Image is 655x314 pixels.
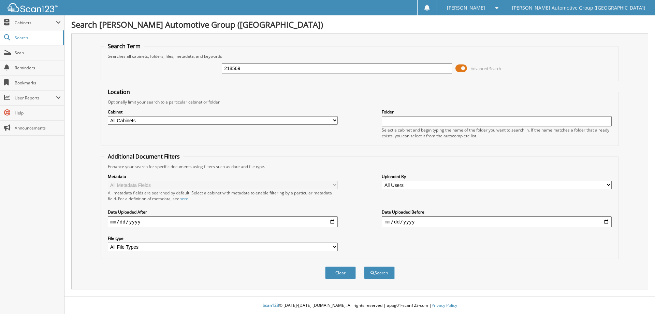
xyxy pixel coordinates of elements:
[15,110,61,116] span: Help
[64,297,655,314] div: © [DATE]-[DATE] [DOMAIN_NAME]. All rights reserved | appg01-scan123-com |
[15,80,61,86] span: Bookmarks
[104,153,183,160] legend: Additional Document Filters
[325,267,356,279] button: Clear
[15,50,61,56] span: Scan
[512,6,645,10] span: [PERSON_NAME] Automotive Group ([GEOGRAPHIC_DATA])
[108,190,338,202] div: All metadata fields are searched by default. Select a cabinet with metadata to enable filtering b...
[382,209,612,215] label: Date Uploaded Before
[108,109,338,115] label: Cabinet
[15,125,61,131] span: Announcements
[471,66,501,71] span: Advanced Search
[104,88,133,96] legend: Location
[179,196,188,202] a: here
[382,109,612,115] label: Folder
[382,174,612,179] label: Uploaded By
[104,42,144,50] legend: Search Term
[382,127,612,139] div: Select a cabinet and begin typing the name of the folder you want to search in. If the name match...
[7,3,58,12] img: scan123-logo-white.svg
[104,99,615,105] div: Optionally limit your search to a particular cabinet or folder
[432,302,457,308] a: Privacy Policy
[108,174,338,179] label: Metadata
[108,216,338,227] input: start
[71,19,648,30] h1: Search [PERSON_NAME] Automotive Group ([GEOGRAPHIC_DATA])
[382,216,612,227] input: end
[104,53,615,59] div: Searches all cabinets, folders, files, metadata, and keywords
[263,302,279,308] span: Scan123
[108,235,338,241] label: File type
[15,20,56,26] span: Cabinets
[621,281,655,314] iframe: Chat Widget
[15,95,56,101] span: User Reports
[104,164,615,169] div: Enhance your search for specific documents using filters such as date and file type.
[108,209,338,215] label: Date Uploaded After
[364,267,395,279] button: Search
[15,35,60,41] span: Search
[447,6,485,10] span: [PERSON_NAME]
[15,65,61,71] span: Reminders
